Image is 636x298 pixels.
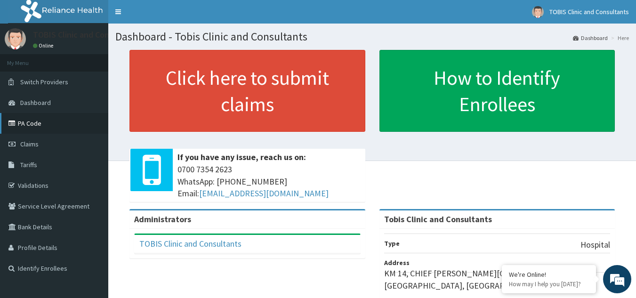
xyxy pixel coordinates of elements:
h1: Dashboard - Tobis Clinic and Consultants [115,31,629,43]
p: KM 14, CHIEF [PERSON_NAME][GEOGRAPHIC_DATA],[GEOGRAPHIC_DATA], [GEOGRAPHIC_DATA] [384,267,611,291]
a: [EMAIL_ADDRESS][DOMAIN_NAME] [199,188,329,199]
span: Tariffs [20,161,37,169]
b: Type [384,239,400,248]
li: Here [609,34,629,42]
span: TOBIS Clinic and Consultants [549,8,629,16]
img: User Image [532,6,544,18]
a: TOBIS Clinic and Consultants [139,238,242,249]
p: Hospital [580,239,610,251]
p: TOBIS Clinic and Consultants [33,31,140,39]
span: 0700 7354 2623 WhatsApp: [PHONE_NUMBER] Email: [177,163,361,200]
a: Dashboard [573,34,608,42]
span: Claims [20,140,39,148]
a: How to Identify Enrollees [379,50,615,132]
strong: Tobis Clinic and Consultants [384,214,492,225]
b: Address [384,258,410,267]
b: Administrators [134,214,191,225]
p: How may I help you today? [509,280,589,288]
span: Dashboard [20,98,51,107]
img: User Image [5,28,26,49]
b: If you have any issue, reach us on: [177,152,306,162]
div: We're Online! [509,270,589,279]
a: Click here to submit claims [129,50,365,132]
a: Online [33,42,56,49]
span: Switch Providers [20,78,68,86]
